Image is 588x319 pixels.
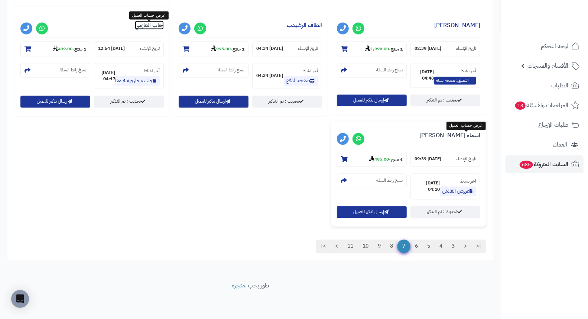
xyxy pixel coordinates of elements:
[385,240,398,253] a: 8
[391,156,403,163] strong: 1 منتج
[373,240,386,253] a: 9
[284,76,318,86] a: صفحة الدفع
[179,96,248,107] button: إرسال تذكير للعميل
[365,45,403,53] small: -
[211,46,231,52] strong: 995.00
[369,156,403,163] small: -
[218,67,244,74] small: نسخ رابط السلة
[446,122,486,130] div: عرض حساب العميل
[397,240,410,253] span: 7
[519,159,568,170] span: السلات المتروكة
[256,46,283,52] strong: [DATE] 04:34
[434,77,476,85] span: التطبيق: صفحة السلة
[287,21,322,30] a: الطاف الرشيدب
[98,46,125,52] strong: [DATE] 12:54
[135,21,164,30] a: رحاب العازمي
[94,96,164,107] a: تحديث : تم التذكير
[316,240,331,253] a: >|
[435,240,447,253] a: 4
[456,156,476,162] small: تاريخ الإنشاء
[337,174,407,188] section: نسخ رابط السلة
[337,42,407,57] section: 1 منتج-1,998.00
[460,68,476,74] small: آخر نشاط
[506,77,584,94] a: الطلبات
[337,152,407,167] section: 1 منتج-495.00
[415,180,440,193] strong: [DATE] 04:10
[252,96,322,107] a: تحديث : تم التذكير
[419,131,480,140] a: اسماء [PERSON_NAME]
[369,156,389,163] strong: 495.00
[232,281,245,290] a: متجرة
[115,76,160,86] a: جلسة خارجية 4 مقاعد و طاولة بسطح زجاجي
[471,240,486,253] a: |<
[410,206,480,218] a: تحديث : تم التذكير
[415,156,441,162] strong: [DATE] 09:39
[98,70,115,83] strong: [DATE] 04:17
[60,67,86,74] small: نسخ رابط السلة
[506,116,584,134] a: طلبات الإرجاع
[129,12,169,20] div: عرض حساب العميل
[302,68,318,74] small: آخر نشاط
[144,68,160,74] small: آخر نشاط
[233,46,244,52] strong: 1 منتج
[179,63,248,78] section: نسخ رابط السلة
[440,187,476,196] a: عروض الفلاش
[553,139,567,150] span: العملاء
[53,45,86,53] small: -
[140,46,160,52] small: تاريخ الإنشاء
[537,20,581,36] img: logo-2.png
[298,46,318,52] small: تاريخ الإنشاء
[11,290,29,308] div: Open Intercom Messenger
[20,42,90,57] section: 1 منتج-499.00
[337,95,407,106] button: إرسال تذكير للعميل
[211,45,244,53] small: -
[434,21,480,30] a: [PERSON_NAME]
[20,96,90,107] button: إرسال تذكير للعميل
[376,178,403,184] small: نسخ رابط السلة
[365,46,389,52] strong: 1,998.00
[391,46,403,52] strong: 1 منتج
[506,96,584,114] a: المراجعات والأسئلة13
[330,240,343,253] a: >
[541,41,568,51] span: لوحة التحكم
[422,240,435,253] a: 5
[459,240,472,253] a: <
[256,73,283,79] strong: [DATE] 04:34
[520,161,533,169] span: 685
[514,100,568,110] span: المراجعات والأسئلة
[506,37,584,55] a: لوحة التحكم
[456,46,476,52] small: تاريخ الإنشاء
[179,42,248,57] section: 1 منتج-995.00
[415,69,434,82] strong: [DATE] 04:48
[358,240,373,253] a: 10
[410,240,423,253] a: 6
[415,46,441,52] strong: [DATE] 02:39
[515,101,526,110] span: 13
[337,206,407,218] button: إرسال تذكير للعميل
[460,178,476,185] small: آخر نشاط
[337,63,407,78] section: نسخ رابط السلة
[376,67,403,74] small: نسخ رابط السلة
[342,240,358,253] a: 11
[74,46,86,52] strong: 1 منتج
[506,136,584,154] a: العملاء
[527,61,568,71] span: الأقسام والمنتجات
[447,240,459,253] a: 3
[53,46,72,52] strong: 499.00
[506,155,584,173] a: السلات المتروكة685
[20,63,90,78] section: نسخ رابط السلة
[538,120,568,130] span: طلبات الإرجاع
[551,80,568,91] span: الطلبات
[410,95,480,106] a: تحديث : تم التذكير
